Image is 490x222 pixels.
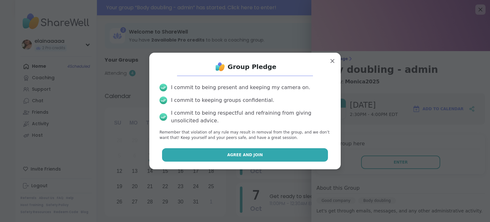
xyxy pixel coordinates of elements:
button: Agree and Join [162,148,328,162]
h1: Group Pledge [228,62,277,71]
p: Remember that violation of any rule may result in removal from the group, and we don’t want that!... [160,130,330,141]
div: I commit to being respectful and refraining from giving unsolicited advice. [171,109,330,125]
img: ShareWell Logo [214,60,226,73]
div: I commit to being present and keeping my camera on. [171,84,310,91]
div: I commit to keeping groups confidential. [171,96,274,104]
span: Agree and Join [227,152,263,158]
